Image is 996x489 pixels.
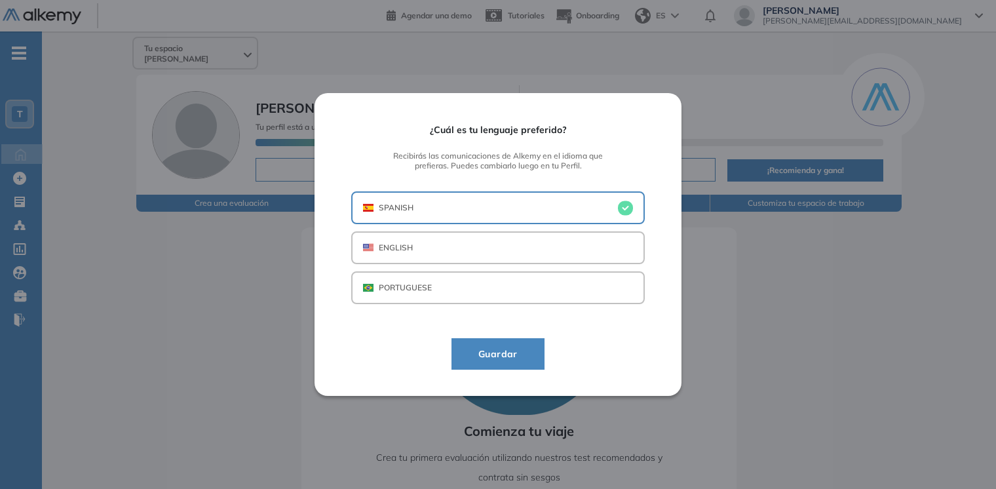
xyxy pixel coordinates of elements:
iframe: Chat Widget [761,338,996,489]
span: Guardar [468,346,528,362]
span: ¿Cuál es tu lenguaje preferido? [351,125,645,136]
button: Guardar [451,338,545,370]
img: ESP [363,204,373,212]
p: PORTUGUESE [379,282,432,294]
img: USA [363,244,373,252]
img: BRA [363,284,373,292]
button: USAENGLISH [351,231,645,264]
p: ENGLISH [379,242,413,254]
span: Recibirás las comunicaciones de Alkemy en el idioma que prefieras. Puedes cambiarlo luego en tu P... [351,151,645,170]
button: ESPSPANISH [351,191,645,224]
button: BRAPORTUGUESE [351,271,645,304]
p: SPANISH [379,202,413,214]
div: Widget de chat [761,338,996,489]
